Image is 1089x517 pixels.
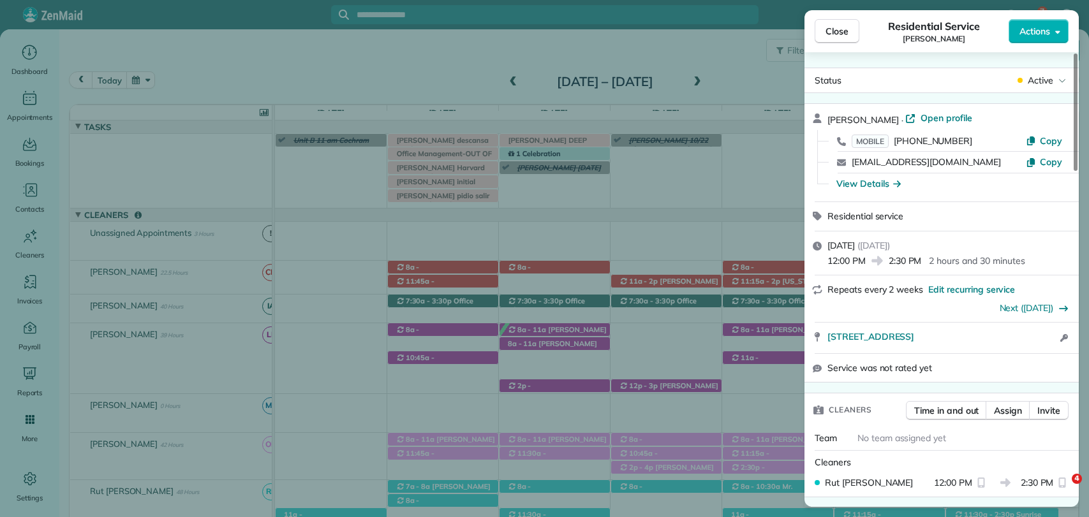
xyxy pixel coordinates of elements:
span: Cleaners [829,404,871,416]
a: Open profile [905,112,972,124]
button: Time in and out [906,401,987,420]
span: Actions [1019,25,1050,38]
button: Copy [1026,135,1062,147]
button: Assign [986,401,1030,420]
span: Service was not rated yet [827,361,932,374]
a: [EMAIL_ADDRESS][DOMAIN_NAME] [852,156,1001,168]
span: Copy [1040,156,1062,168]
span: 2:30 PM [889,254,922,267]
span: Copy [1040,135,1062,147]
a: [STREET_ADDRESS] [827,330,1056,343]
span: · [899,115,906,125]
a: MOBILE[PHONE_NUMBER] [852,135,972,147]
span: Residential Service [888,18,979,34]
span: Assign [994,404,1022,417]
span: [PERSON_NAME] [903,34,965,44]
span: No team assigned yet [857,432,946,444]
span: Status [815,75,841,86]
span: 12:00 PM [827,254,866,267]
span: Invite [1037,404,1060,417]
button: Close [815,19,859,43]
span: Repeats every 2 weeks [827,284,923,295]
button: View Details [836,177,901,190]
span: 2:30 PM [1021,476,1054,489]
p: 2 hours and 30 minutes [929,254,1025,267]
span: Cleaners [815,456,851,468]
button: Invite [1029,401,1069,420]
span: Rut [PERSON_NAME] [825,476,913,489]
button: Open access information [1056,330,1071,346]
span: [PERSON_NAME] [827,114,899,126]
span: Close [826,25,848,38]
span: Time in and out [914,404,979,417]
span: MOBILE [852,135,889,148]
span: Residential service [827,210,903,222]
span: [DATE] [827,240,855,251]
span: 4 [1072,474,1082,484]
span: ( [DATE] ) [857,240,890,251]
iframe: Intercom live chat [1046,474,1076,504]
button: Next ([DATE]) [1000,302,1069,314]
a: Next ([DATE]) [1000,302,1054,314]
span: 12:00 PM [934,476,972,489]
span: Team [815,432,837,444]
span: [STREET_ADDRESS] [827,330,914,343]
button: Copy [1026,156,1062,168]
span: Open profile [921,112,972,124]
span: Active [1028,74,1053,87]
span: Edit recurring service [928,283,1015,296]
span: [PHONE_NUMBER] [894,135,972,147]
